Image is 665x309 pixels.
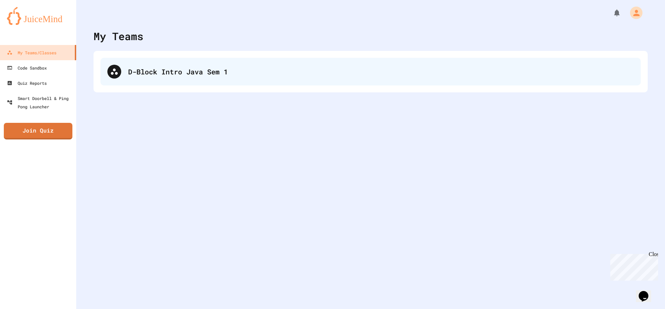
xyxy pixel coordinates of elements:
div: Chat with us now!Close [3,3,48,44]
div: My Account [623,5,644,21]
iframe: chat widget [636,281,658,302]
div: Code Sandbox [7,64,47,72]
img: logo-orange.svg [7,7,69,25]
div: My Teams/Classes [7,48,56,57]
div: Quiz Reports [7,79,47,87]
div: My Teams [94,28,143,44]
div: Smart Doorbell & Ping Pong Launcher [7,94,73,111]
div: My Notifications [600,7,623,19]
div: D-Block Intro Java Sem 1 [100,58,641,85]
a: Join Quiz [4,123,72,139]
iframe: chat widget [608,251,658,281]
div: D-Block Intro Java Sem 1 [128,66,634,77]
